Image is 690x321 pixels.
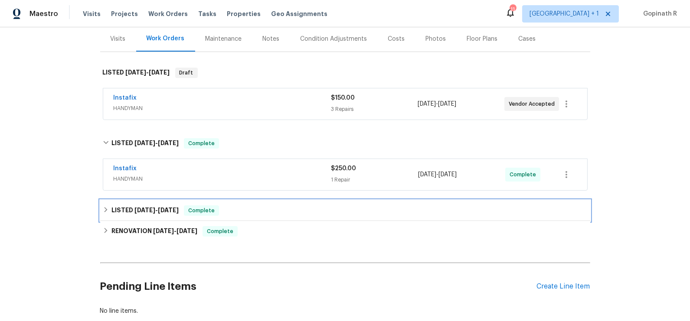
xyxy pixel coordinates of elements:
span: Geo Assignments [271,10,327,18]
span: [DATE] [418,172,436,178]
div: Notes [263,35,280,43]
span: Complete [510,170,540,179]
h2: Pending Line Items [100,266,537,307]
span: $250.00 [331,165,356,172]
span: Properties [227,10,261,18]
span: [DATE] [438,101,456,107]
span: [DATE] [438,172,457,178]
a: Instafix [114,95,137,101]
div: LISTED [DATE]-[DATE]Complete [100,200,590,221]
div: 1 Repair [331,175,419,184]
div: Costs [388,35,405,43]
h6: LISTED [111,138,179,149]
div: Create Line Item [537,282,590,291]
span: [DATE] [134,140,155,146]
span: - [418,100,456,108]
span: [DATE] [153,228,174,234]
div: Work Orders [147,34,185,43]
span: - [134,207,179,213]
span: HANDYMAN [114,175,331,183]
div: LISTED [DATE]-[DATE]Draft [100,59,590,87]
span: Gopinath R [640,10,677,18]
div: LISTED [DATE]-[DATE]Complete [100,130,590,157]
div: Visits [111,35,126,43]
span: Work Orders [148,10,188,18]
span: HANDYMAN [114,104,331,113]
span: [DATE] [126,69,147,75]
a: Instafix [114,165,137,172]
div: Maintenance [206,35,242,43]
span: [DATE] [149,69,170,75]
span: [DATE] [418,101,436,107]
span: [DATE] [177,228,197,234]
span: Draft [176,68,197,77]
div: Cases [519,35,536,43]
span: $150.00 [331,95,355,101]
span: Maestro [29,10,58,18]
span: - [126,69,170,75]
div: Floor Plans [467,35,498,43]
span: Projects [111,10,138,18]
span: [DATE] [158,140,179,146]
div: 3 Repairs [331,105,418,113]
div: 11 [510,5,516,14]
div: Photos [426,35,446,43]
span: Complete [185,206,218,215]
span: Vendor Accepted [509,100,558,108]
span: [DATE] [158,207,179,213]
div: Condition Adjustments [301,35,367,43]
span: Complete [203,227,237,236]
div: RENOVATION [DATE]-[DATE]Complete [100,221,590,242]
span: [GEOGRAPHIC_DATA] + 1 [530,10,599,18]
span: - [418,170,457,179]
div: No line items. [100,307,590,315]
span: Tasks [198,11,216,17]
h6: LISTED [103,68,170,78]
span: Visits [83,10,101,18]
span: [DATE] [134,207,155,213]
h6: RENOVATION [111,226,197,237]
span: - [134,140,179,146]
span: Complete [185,139,218,148]
h6: LISTED [111,205,179,216]
span: - [153,228,197,234]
